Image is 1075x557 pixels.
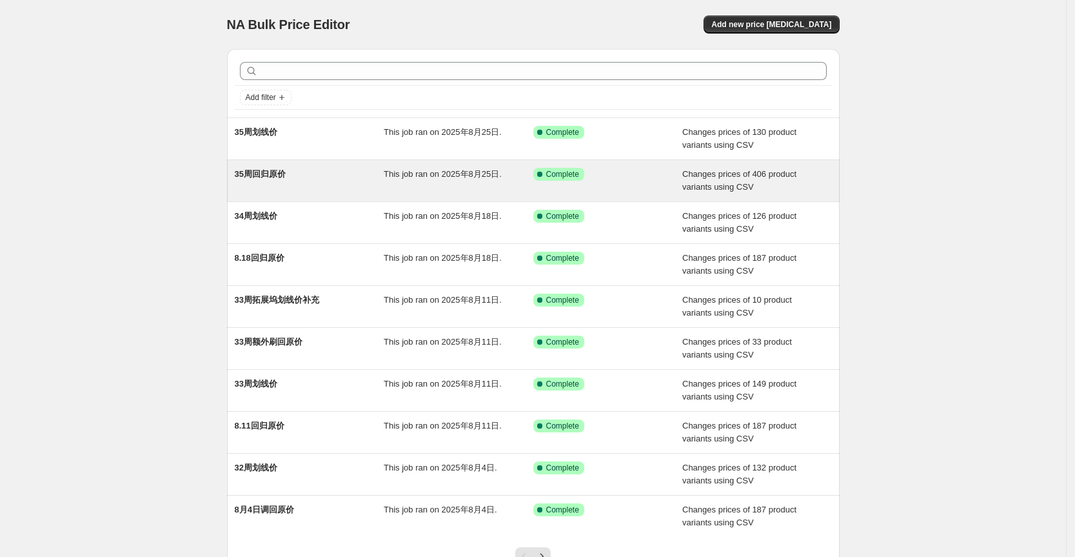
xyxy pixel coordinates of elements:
[384,463,497,472] span: This job ran on 2025年8月4日.
[384,169,502,179] span: This job ran on 2025年8月25日.
[235,127,277,137] span: 35周划线价
[546,337,579,347] span: Complete
[682,211,796,234] span: Changes prices of 126 product variants using CSV
[682,379,796,401] span: Changes prices of 149 product variants using CSV
[682,127,796,150] span: Changes prices of 130 product variants using CSV
[384,421,502,430] span: This job ran on 2025年8月11日.
[235,463,277,472] span: 32周划线价
[384,211,502,221] span: This job ran on 2025年8月18日.
[682,421,796,443] span: Changes prices of 187 product variants using CSV
[546,253,579,263] span: Complete
[682,253,796,276] span: Changes prices of 187 product variants using CSV
[235,253,284,263] span: 8.18回归原价
[682,463,796,485] span: Changes prices of 132 product variants using CSV
[546,295,579,305] span: Complete
[384,295,502,305] span: This job ran on 2025年8月11日.
[246,92,276,103] span: Add filter
[546,463,579,473] span: Complete
[546,127,579,137] span: Complete
[546,379,579,389] span: Complete
[235,337,302,347] span: 33周额外刷回原价
[235,379,277,389] span: 33周划线价
[384,127,502,137] span: This job ran on 2025年8月25日.
[682,337,792,360] span: Changes prices of 33 product variants using CSV
[235,169,286,179] span: 35周回归原价
[235,421,284,430] span: 8.11回归原价
[546,211,579,221] span: Complete
[682,295,792,318] span: Changes prices of 10 product variants using CSV
[384,505,497,514] span: This job ran on 2025年8月4日.
[235,211,277,221] span: 34周划线价
[235,295,319,305] span: 33周拓展坞划线价补充
[546,505,579,515] span: Complete
[546,421,579,431] span: Complete
[384,379,502,389] span: This job ran on 2025年8月11日.
[682,505,796,527] span: Changes prices of 187 product variants using CSV
[711,19,831,30] span: Add new price [MEDICAL_DATA]
[384,337,502,347] span: This job ran on 2025年8月11日.
[704,15,839,34] button: Add new price [MEDICAL_DATA]
[235,505,294,514] span: 8月4日调回原价
[227,17,350,32] span: NA Bulk Price Editor
[240,90,291,105] button: Add filter
[546,169,579,179] span: Complete
[682,169,796,192] span: Changes prices of 406 product variants using CSV
[384,253,502,263] span: This job ran on 2025年8月18日.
